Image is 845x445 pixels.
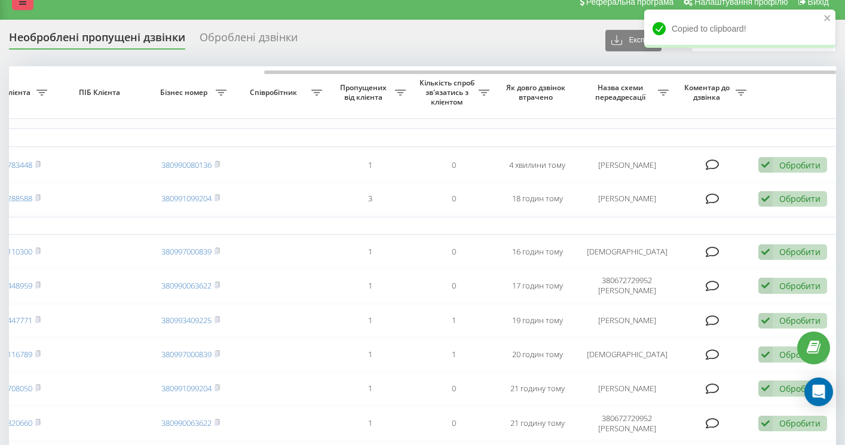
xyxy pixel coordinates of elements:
[495,407,579,440] td: 21 годину тому
[681,83,736,102] span: Коментар до дзвінка
[161,418,212,428] a: 380990063622
[418,78,479,106] span: Кількість спроб зв'язатись з клієнтом
[779,349,820,360] div: Обробити
[200,31,298,50] div: Оброблені дзвінки
[804,378,833,406] div: Open Intercom Messenger
[412,373,495,404] td: 0
[779,193,820,204] div: Обробити
[334,83,395,102] span: Пропущених від клієнта
[579,183,675,214] td: [PERSON_NAME]
[412,237,495,266] td: 0
[579,269,675,302] td: 380672729952 [PERSON_NAME]
[823,13,832,24] button: close
[605,30,662,51] button: Експорт
[161,193,212,204] a: 380991099204
[779,383,820,394] div: Обробити
[328,237,412,266] td: 1
[161,315,212,326] a: 380993409225
[495,237,579,266] td: 16 годин тому
[779,246,820,257] div: Обробити
[412,305,495,336] td: 1
[328,183,412,214] td: 3
[328,305,412,336] td: 1
[579,407,675,440] td: 380672729952 [PERSON_NAME]
[328,339,412,370] td: 1
[585,83,658,102] span: Назва схеми переадресації
[328,407,412,440] td: 1
[412,269,495,302] td: 0
[579,305,675,336] td: [PERSON_NAME]
[161,246,212,257] a: 380997000839
[161,280,212,291] a: 380990063622
[63,88,139,97] span: ПІБ Клієнта
[161,383,212,394] a: 380991099204
[412,339,495,370] td: 1
[579,339,675,370] td: [DEMOGRAPHIC_DATA]
[9,31,185,50] div: Необроблені пропущені дзвінки
[412,149,495,181] td: 0
[495,339,579,370] td: 20 годин тому
[505,83,570,102] span: Як довго дзвінок втрачено
[155,88,216,97] span: Бізнес номер
[238,88,311,97] span: Співробітник
[328,269,412,302] td: 1
[495,149,579,181] td: 4 хвилини тому
[161,159,212,170] a: 380990080136
[495,183,579,214] td: 18 годин тому
[412,183,495,214] td: 0
[495,373,579,404] td: 21 годину тому
[579,149,675,181] td: [PERSON_NAME]
[779,159,820,171] div: Обробити
[579,237,675,266] td: [DEMOGRAPHIC_DATA]
[495,305,579,336] td: 19 годин тому
[579,373,675,404] td: [PERSON_NAME]
[644,10,835,48] div: Copied to clipboard!
[328,373,412,404] td: 1
[495,269,579,302] td: 17 годин тому
[779,418,820,429] div: Обробити
[412,407,495,440] td: 0
[328,149,412,181] td: 1
[779,315,820,326] div: Обробити
[161,349,212,360] a: 380997000839
[779,280,820,291] div: Обробити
